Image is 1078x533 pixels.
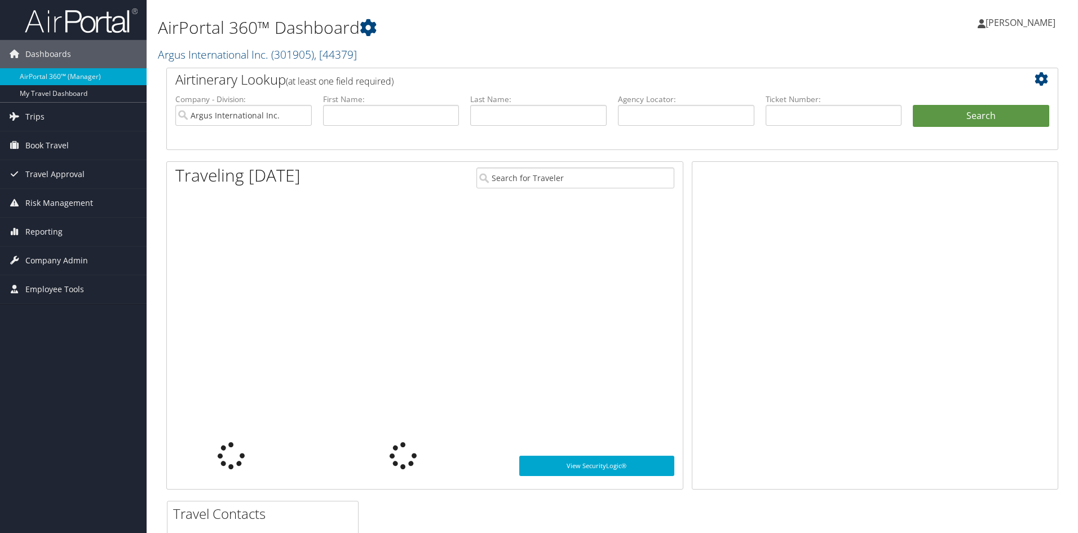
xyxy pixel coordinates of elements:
[286,75,394,87] span: (at least one field required)
[25,131,69,160] span: Book Travel
[314,47,357,62] span: , [ 44379 ]
[158,47,357,62] a: Argus International Inc.
[175,94,312,105] label: Company - Division:
[25,189,93,217] span: Risk Management
[470,94,607,105] label: Last Name:
[986,16,1055,29] span: [PERSON_NAME]
[25,275,84,303] span: Employee Tools
[271,47,314,62] span: ( 301905 )
[978,6,1067,39] a: [PERSON_NAME]
[323,94,460,105] label: First Name:
[25,7,138,34] img: airportal-logo.png
[173,504,358,523] h2: Travel Contacts
[158,16,764,39] h1: AirPortal 360™ Dashboard
[25,40,71,68] span: Dashboards
[175,70,975,89] h2: Airtinerary Lookup
[519,456,674,476] a: View SecurityLogic®
[618,94,754,105] label: Agency Locator:
[766,94,902,105] label: Ticket Number:
[175,164,301,187] h1: Traveling [DATE]
[25,246,88,275] span: Company Admin
[476,168,674,188] input: Search for Traveler
[913,105,1049,127] button: Search
[25,160,85,188] span: Travel Approval
[25,103,45,131] span: Trips
[25,218,63,246] span: Reporting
